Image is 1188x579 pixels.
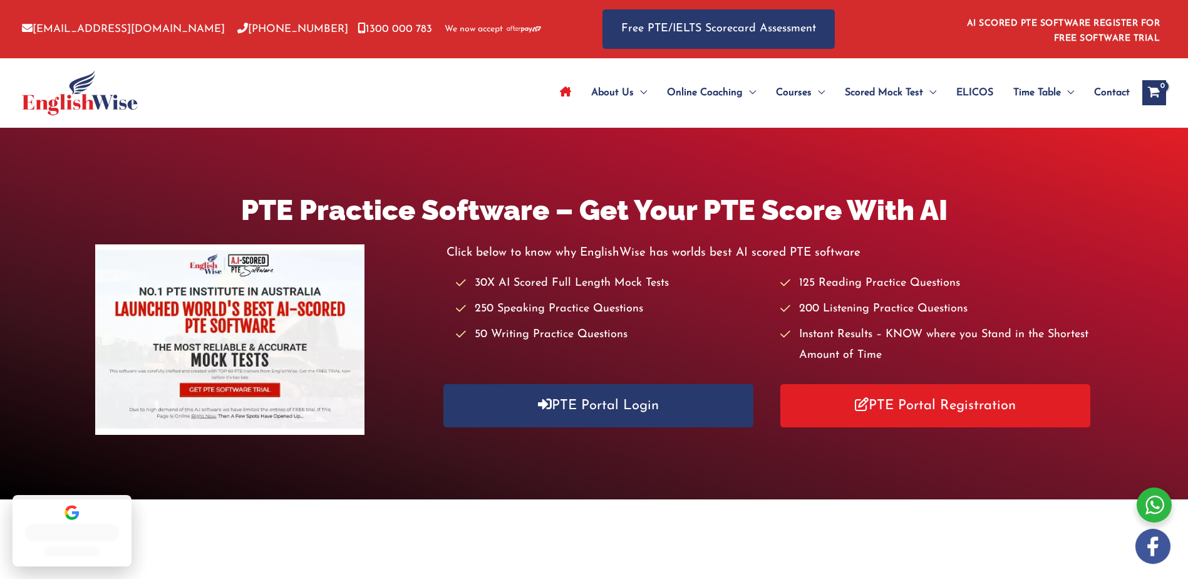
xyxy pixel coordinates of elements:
[22,24,225,34] a: [EMAIL_ADDRESS][DOMAIN_NAME]
[780,273,1093,294] li: 125 Reading Practice Questions
[1084,71,1130,115] a: Contact
[581,71,657,115] a: About UsMenu Toggle
[1142,80,1166,105] a: View Shopping Cart, empty
[959,9,1166,50] aside: Header Widget 1
[657,71,766,115] a: Online CoachingMenu Toggle
[835,71,946,115] a: Scored Mock TestMenu Toggle
[237,24,348,34] a: [PHONE_NUMBER]
[946,71,1003,115] a: ELICOS
[776,71,812,115] span: Courses
[967,19,1160,43] a: AI SCORED PTE SOFTWARE REGISTER FOR FREE SOFTWARE TRIAL
[1061,71,1074,115] span: Menu Toggle
[956,71,993,115] span: ELICOS
[95,190,1093,230] h1: PTE Practice Software – Get Your PTE Score With AI
[550,71,1130,115] nav: Site Navigation: Main Menu
[445,23,503,36] span: We now accept
[812,71,825,115] span: Menu Toggle
[743,71,756,115] span: Menu Toggle
[602,9,835,49] a: Free PTE/IELTS Scorecard Assessment
[443,384,754,427] a: PTE Portal Login
[95,244,364,435] img: pte-institute-main
[845,71,923,115] span: Scored Mock Test
[634,71,647,115] span: Menu Toggle
[923,71,936,115] span: Menu Toggle
[1003,71,1084,115] a: Time TableMenu Toggle
[456,325,768,345] li: 50 Writing Practice Questions
[358,24,432,34] a: 1300 000 783
[667,71,743,115] span: Online Coaching
[1135,529,1170,564] img: white-facebook.png
[456,299,768,320] li: 250 Speaking Practice Questions
[766,71,835,115] a: CoursesMenu Toggle
[1094,71,1130,115] span: Contact
[1013,71,1061,115] span: Time Table
[780,325,1093,367] li: Instant Results – KNOW where you Stand in the Shortest Amount of Time
[591,71,634,115] span: About Us
[780,384,1091,427] a: PTE Portal Registration
[780,299,1093,320] li: 200 Listening Practice Questions
[447,243,1093,263] p: Click below to know why EnglishWise has worlds best AI scored PTE software
[22,70,138,115] img: cropped-ew-logo
[456,273,768,294] li: 30X AI Scored Full Length Mock Tests
[507,26,541,33] img: Afterpay-Logo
